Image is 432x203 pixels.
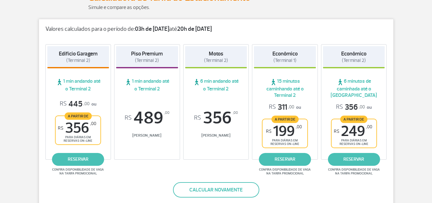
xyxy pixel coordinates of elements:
[173,182,259,198] button: Calcular novamente
[61,135,95,143] span: para diárias em reservas on-line
[266,124,302,139] span: 199
[51,168,105,175] span: Confira disponibilidade de vaga na tarifa promocional
[90,121,96,126] sup: ,00
[116,78,178,92] span: 1 min andando até o Terminal 2
[323,78,385,98] span: 6 minutos de caminhada até o [GEOGRAPHIC_DATA]
[342,57,366,63] span: (Terminal 2)
[327,168,381,175] span: Confira disponibilidade de vaga na tarifa promocional
[334,129,339,134] sup: R$
[58,125,63,131] sup: R$
[194,114,201,122] sup: R$
[45,26,387,33] p: Valores calculados para o período de: até
[52,153,104,166] a: reservar
[269,102,294,112] span: 311
[164,109,169,116] sup: ,00
[60,99,90,109] span: 445
[341,50,366,57] strong: Econômico
[366,124,372,130] sup: ,00
[269,102,301,112] p: ou
[131,50,163,57] strong: Piso Premium
[88,4,344,11] p: Simule e compare as opções.
[116,133,178,138] span: [PERSON_NAME]
[59,50,98,57] strong: Edifício Garagem
[254,78,316,98] span: 15 minutos caminhando até o Terminal 2
[268,139,302,146] span: para diárias em reservas on-line
[125,114,132,122] sup: R$
[296,124,302,130] sup: ,00
[47,78,109,92] span: 1 min andando até o Terminal 2
[185,133,247,138] span: [PERSON_NAME]
[135,57,159,63] span: (Terminal 2)
[66,57,90,63] span: (Terminal 2)
[233,109,238,116] sup: ,00
[135,25,169,33] strong: 03h de [DATE]
[271,115,299,123] span: A partir de
[65,112,92,120] span: A partir de
[60,99,96,109] p: ou
[334,124,372,139] span: 249
[336,102,365,112] span: 356
[185,109,247,127] span: 356
[258,168,312,175] span: Confira disponibilidade de vaga na tarifa promocional
[185,78,247,92] span: 6 min andando até o Terminal 2
[273,57,296,63] span: (Terminal 1)
[209,50,223,57] strong: Motos
[336,102,372,112] p: ou
[272,50,298,57] strong: Econômico
[58,121,96,135] span: 356
[204,57,228,63] span: (Terminal 2)
[340,115,367,123] span: A partir de
[116,109,178,127] span: 489
[337,139,371,146] span: para diárias em reservas on-line
[177,25,212,33] strong: 20h de [DATE]
[259,153,311,166] a: reservar
[328,153,380,166] a: reservar
[266,129,271,134] sup: R$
